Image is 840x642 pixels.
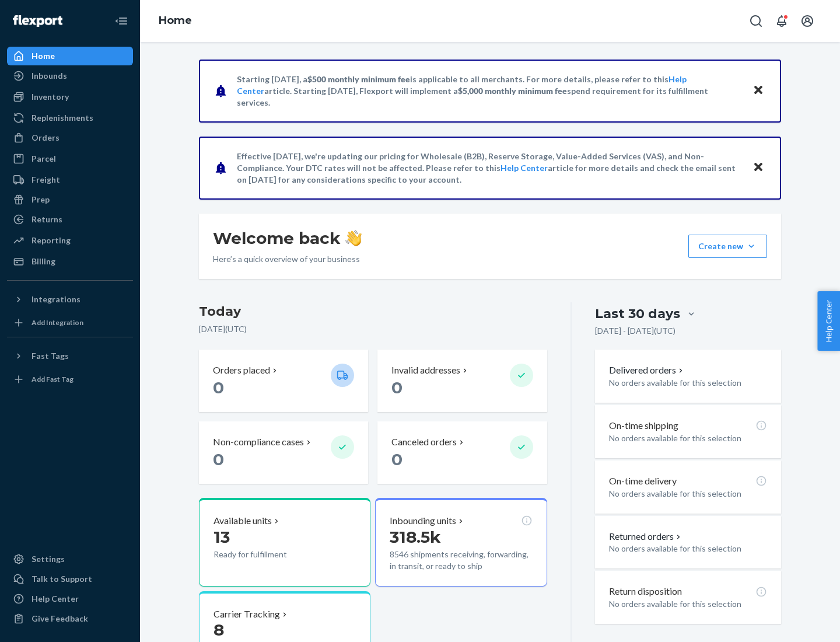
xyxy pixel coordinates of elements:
[7,128,133,147] a: Orders
[744,9,768,33] button: Open Search Box
[770,9,793,33] button: Open notifications
[32,374,73,384] div: Add Fast Tag
[7,88,133,106] a: Inventory
[609,419,678,432] p: On-time shipping
[609,488,767,500] p: No orders available for this selection
[7,210,133,229] a: Returns
[7,609,133,628] button: Give Feedback
[595,325,675,337] p: [DATE] - [DATE] ( UTC )
[609,364,685,377] button: Delivered orders
[199,421,368,484] button: Non-compliance cases 0
[391,364,460,377] p: Invalid addresses
[390,527,441,547] span: 318.5k
[609,598,767,610] p: No orders available for this selection
[390,549,532,572] p: 8546 shipments receiving, forwarding, in transit, or ready to ship
[213,435,304,449] p: Non-compliance cases
[7,370,133,389] a: Add Fast Tag
[7,109,133,127] a: Replenishments
[32,153,56,165] div: Parcel
[199,350,368,412] button: Orders placed 0
[213,253,362,265] p: Here’s a quick overview of your business
[32,317,83,327] div: Add Integration
[7,47,133,65] a: Home
[7,550,133,568] a: Settings
[213,514,272,528] p: Available units
[32,194,50,205] div: Prep
[7,252,133,271] a: Billing
[213,378,224,397] span: 0
[32,214,62,225] div: Returns
[213,527,230,547] span: 13
[307,74,410,84] span: $500 monthly minimum fee
[390,514,456,528] p: Inbounding units
[609,585,682,598] p: Return disposition
[213,449,224,469] span: 0
[7,589,133,608] a: Help Center
[159,14,192,27] a: Home
[32,50,55,62] div: Home
[149,4,201,38] ol: breadcrumbs
[213,608,280,621] p: Carrier Tracking
[32,70,67,82] div: Inbounds
[817,291,840,351] button: Help Center
[237,74,741,109] p: Starting [DATE], a is applicable to all merchants. For more details, please refer to this article...
[32,91,69,103] div: Inventory
[688,235,767,258] button: Create new
[32,613,88,624] div: Give Feedback
[751,82,766,99] button: Close
[199,323,547,335] p: [DATE] ( UTC )
[595,305,680,323] div: Last 30 days
[377,421,547,484] button: Canceled orders 0
[199,498,370,587] button: Available units13Ready for fulfillment
[213,228,362,249] h1: Welcome back
[7,290,133,309] button: Integrations
[213,364,270,377] p: Orders placed
[391,435,457,449] p: Canceled orders
[32,112,93,124] div: Replenishments
[32,593,79,605] div: Help Center
[609,432,767,444] p: No orders available for this selection
[7,170,133,189] a: Freight
[7,313,133,332] a: Add Integration
[501,163,548,173] a: Help Center
[377,350,547,412] button: Invalid addresses 0
[391,378,402,397] span: 0
[32,553,65,565] div: Settings
[7,67,133,85] a: Inbounds
[32,256,55,267] div: Billing
[7,231,133,250] a: Reporting
[609,543,767,554] p: No orders available for this selection
[13,15,62,27] img: Flexport logo
[7,347,133,365] button: Fast Tags
[110,9,133,33] button: Close Navigation
[7,570,133,588] a: Talk to Support
[375,498,547,587] button: Inbounding units318.5k8546 shipments receiving, forwarding, in transit, or ready to ship
[796,9,819,33] button: Open account menu
[391,449,402,469] span: 0
[458,86,567,96] span: $5,000 monthly minimum fee
[751,159,766,176] button: Close
[199,302,547,321] h3: Today
[609,530,683,543] button: Returned orders
[213,549,321,560] p: Ready for fulfillment
[213,620,224,640] span: 8
[32,350,69,362] div: Fast Tags
[32,294,80,305] div: Integrations
[32,573,92,585] div: Talk to Support
[345,230,362,246] img: hand-wave emoji
[32,132,60,144] div: Orders
[609,377,767,389] p: No orders available for this selection
[32,174,60,186] div: Freight
[32,235,71,246] div: Reporting
[7,149,133,168] a: Parcel
[7,190,133,209] a: Prep
[609,474,677,488] p: On-time delivery
[237,151,741,186] p: Effective [DATE], we're updating our pricing for Wholesale (B2B), Reserve Storage, Value-Added Se...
